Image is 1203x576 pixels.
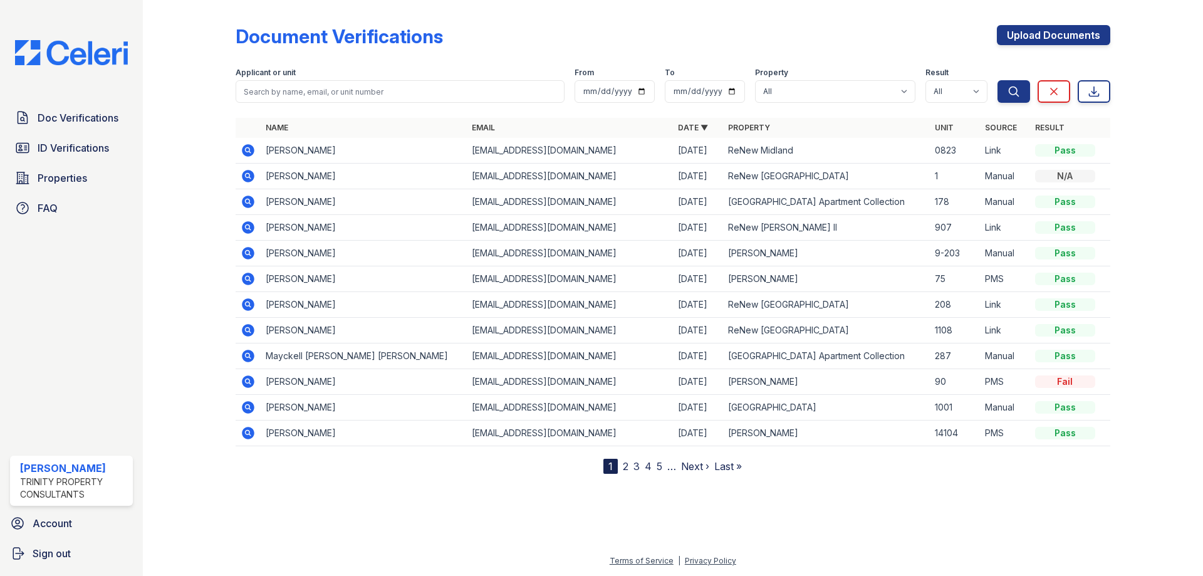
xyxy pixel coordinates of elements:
div: Pass [1035,247,1095,259]
td: [DATE] [673,266,723,292]
a: Unit [935,123,954,132]
a: Account [5,511,138,536]
td: [PERSON_NAME] [261,189,467,215]
label: From [575,68,594,78]
div: Pass [1035,221,1095,234]
label: Property [755,68,788,78]
td: [PERSON_NAME] [261,369,467,395]
td: [PERSON_NAME] [261,241,467,266]
td: [DATE] [673,395,723,421]
td: Manual [980,189,1030,215]
span: FAQ [38,201,58,216]
td: [EMAIL_ADDRESS][DOMAIN_NAME] [467,395,673,421]
td: ReNew Midland [723,138,929,164]
td: 75 [930,266,980,292]
a: Property [728,123,770,132]
span: ID Verifications [38,140,109,155]
td: 1 [930,164,980,189]
a: FAQ [10,196,133,221]
td: 287 [930,343,980,369]
td: ReNew [PERSON_NAME] II [723,215,929,241]
td: [EMAIL_ADDRESS][DOMAIN_NAME] [467,266,673,292]
div: Document Verifications [236,25,443,48]
td: Manual [980,343,1030,369]
a: Result [1035,123,1065,132]
td: Link [980,318,1030,343]
a: Next › [681,460,709,473]
td: PMS [980,421,1030,446]
td: [PERSON_NAME] [723,266,929,292]
span: … [667,459,676,474]
td: [PERSON_NAME] [723,369,929,395]
a: Doc Verifications [10,105,133,130]
td: [EMAIL_ADDRESS][DOMAIN_NAME] [467,292,673,318]
td: [DATE] [673,164,723,189]
td: [PERSON_NAME] [261,164,467,189]
td: 178 [930,189,980,215]
td: [PERSON_NAME] [261,395,467,421]
td: [PERSON_NAME] [261,318,467,343]
td: [DATE] [673,241,723,266]
td: Link [980,138,1030,164]
td: ReNew [GEOGRAPHIC_DATA] [723,292,929,318]
a: Sign out [5,541,138,566]
td: [GEOGRAPHIC_DATA] Apartment Collection [723,189,929,215]
td: [PERSON_NAME] [261,138,467,164]
a: 4 [645,460,652,473]
td: [DATE] [673,421,723,446]
td: [EMAIL_ADDRESS][DOMAIN_NAME] [467,421,673,446]
td: [EMAIL_ADDRESS][DOMAIN_NAME] [467,343,673,369]
span: Properties [38,170,87,186]
td: [EMAIL_ADDRESS][DOMAIN_NAME] [467,164,673,189]
a: Terms of Service [610,556,674,565]
img: CE_Logo_Blue-a8612792a0a2168367f1c8372b55b34899dd931a85d93a1a3d3e32e68fde9ad4.png [5,40,138,65]
label: Applicant or unit [236,68,296,78]
div: Pass [1035,350,1095,362]
td: [EMAIL_ADDRESS][DOMAIN_NAME] [467,189,673,215]
div: Pass [1035,196,1095,208]
td: 90 [930,369,980,395]
a: Source [985,123,1017,132]
td: 14104 [930,421,980,446]
td: [DATE] [673,292,723,318]
td: [GEOGRAPHIC_DATA] [723,395,929,421]
div: Trinity Property Consultants [20,476,128,501]
label: To [665,68,675,78]
label: Result [925,68,949,78]
a: Date ▼ [678,123,708,132]
td: Manual [980,164,1030,189]
td: 9-203 [930,241,980,266]
a: 2 [623,460,628,473]
td: [DATE] [673,138,723,164]
span: Account [33,516,72,531]
td: [GEOGRAPHIC_DATA] Apartment Collection [723,343,929,369]
td: [PERSON_NAME] [261,292,467,318]
td: [EMAIL_ADDRESS][DOMAIN_NAME] [467,241,673,266]
a: Privacy Policy [685,556,736,565]
a: ID Verifications [10,135,133,160]
div: Pass [1035,401,1095,414]
td: 907 [930,215,980,241]
td: [PERSON_NAME] [723,241,929,266]
div: N/A [1035,170,1095,182]
a: Email [472,123,495,132]
input: Search by name, email, or unit number [236,80,565,103]
div: Pass [1035,427,1095,439]
td: PMS [980,369,1030,395]
td: 1108 [930,318,980,343]
div: [PERSON_NAME] [20,461,128,476]
td: [DATE] [673,343,723,369]
td: Link [980,292,1030,318]
td: [EMAIL_ADDRESS][DOMAIN_NAME] [467,369,673,395]
td: [DATE] [673,215,723,241]
a: 3 [633,460,640,473]
td: [EMAIL_ADDRESS][DOMAIN_NAME] [467,318,673,343]
div: Pass [1035,298,1095,311]
td: 1001 [930,395,980,421]
div: | [678,556,680,565]
td: 208 [930,292,980,318]
td: [DATE] [673,369,723,395]
a: Upload Documents [997,25,1110,45]
a: Last » [714,460,742,473]
span: Doc Verifications [38,110,118,125]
